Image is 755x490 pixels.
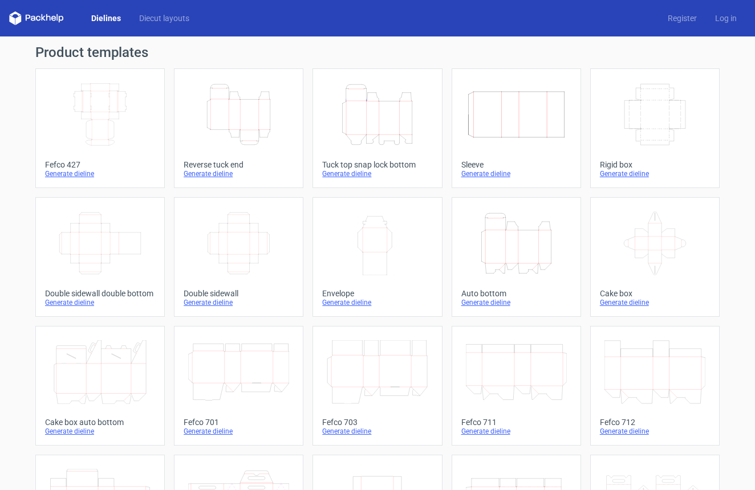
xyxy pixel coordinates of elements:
a: Dielines [82,13,130,24]
a: Rigid boxGenerate dieline [590,68,720,188]
a: Fefco 701Generate dieline [174,326,303,446]
div: Generate dieline [600,427,710,436]
a: Tuck top snap lock bottomGenerate dieline [312,68,442,188]
div: Fefco 427 [45,160,155,169]
div: Generate dieline [322,169,432,178]
div: Generate dieline [45,298,155,307]
a: Double sidewallGenerate dieline [174,197,303,317]
div: Rigid box [600,160,710,169]
div: Cake box auto bottom [45,418,155,427]
a: Diecut layouts [130,13,198,24]
a: SleeveGenerate dieline [452,68,581,188]
div: Generate dieline [184,169,294,178]
a: EnvelopeGenerate dieline [312,197,442,317]
div: Cake box [600,289,710,298]
div: Fefco 711 [461,418,571,427]
div: Generate dieline [45,427,155,436]
div: Double sidewall double bottom [45,289,155,298]
a: Double sidewall double bottomGenerate dieline [35,197,165,317]
div: Generate dieline [461,298,571,307]
div: Fefco 703 [322,418,432,427]
div: Generate dieline [45,169,155,178]
a: Log in [706,13,746,24]
a: Fefco 427Generate dieline [35,68,165,188]
div: Fefco 712 [600,418,710,427]
a: Fefco 711Generate dieline [452,326,581,446]
div: Generate dieline [461,427,571,436]
div: Generate dieline [184,298,294,307]
div: Sleeve [461,160,571,169]
div: Generate dieline [322,427,432,436]
div: Envelope [322,289,432,298]
a: Cake boxGenerate dieline [590,197,720,317]
div: Generate dieline [184,427,294,436]
a: Reverse tuck endGenerate dieline [174,68,303,188]
div: Auto bottom [461,289,571,298]
div: Reverse tuck end [184,160,294,169]
a: Fefco 712Generate dieline [590,326,720,446]
h1: Product templates [35,46,720,59]
div: Tuck top snap lock bottom [322,160,432,169]
div: Double sidewall [184,289,294,298]
div: Generate dieline [600,169,710,178]
a: Cake box auto bottomGenerate dieline [35,326,165,446]
div: Generate dieline [600,298,710,307]
div: Fefco 701 [184,418,294,427]
a: Auto bottomGenerate dieline [452,197,581,317]
div: Generate dieline [322,298,432,307]
a: Register [659,13,706,24]
a: Fefco 703Generate dieline [312,326,442,446]
div: Generate dieline [461,169,571,178]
